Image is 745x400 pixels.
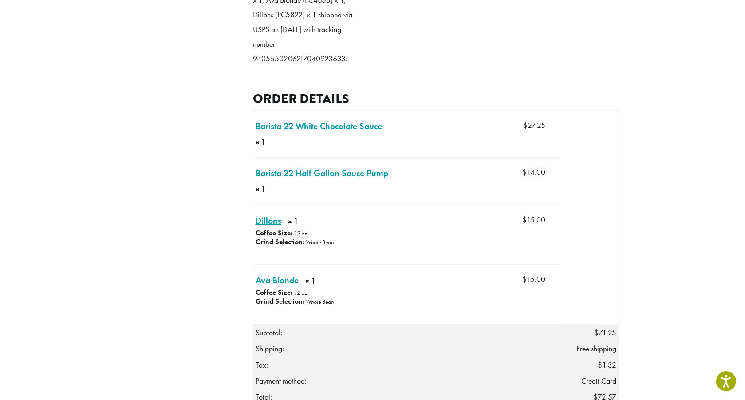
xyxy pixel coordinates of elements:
span: $ [594,328,599,337]
th: Subtotal: [253,324,561,341]
p: 12 oz [294,289,307,297]
bdi: 27.25 [523,120,545,130]
th: Payment method: [253,373,561,389]
p: Whole Bean [306,238,334,246]
strong: Grind Selection: [256,297,304,306]
span: $ [522,215,527,225]
a: Ava Blonde [256,273,299,287]
span: 71.25 [594,328,616,337]
bdi: 15.00 [522,274,545,284]
strong: × 1 [305,275,347,289]
span: $ [598,360,602,370]
td: Free shipping [561,341,619,356]
bdi: 15.00 [522,215,545,225]
span: $ [522,274,527,284]
h2: Order details [253,91,619,107]
p: Whole Bean [306,298,334,305]
th: Tax: [253,357,561,373]
span: $ [523,120,528,130]
strong: × 1 [256,137,299,148]
p: 12 oz [294,230,307,237]
th: Shipping: [253,341,561,356]
strong: Grind Selection: [256,237,304,246]
strong: × 1 [288,216,324,230]
a: Dillons [256,214,281,227]
td: Credit Card [561,373,619,389]
span: 1.32 [598,360,616,370]
a: Barista 22 White Chocolate Sauce [256,119,382,133]
strong: Coffee Size: [256,288,292,297]
strong: Coffee Size: [256,228,292,238]
bdi: 14.00 [522,167,545,177]
span: $ [522,167,527,177]
a: Barista 22 Half Gallon Sauce Pump [256,166,388,180]
strong: × 1 [256,184,300,195]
